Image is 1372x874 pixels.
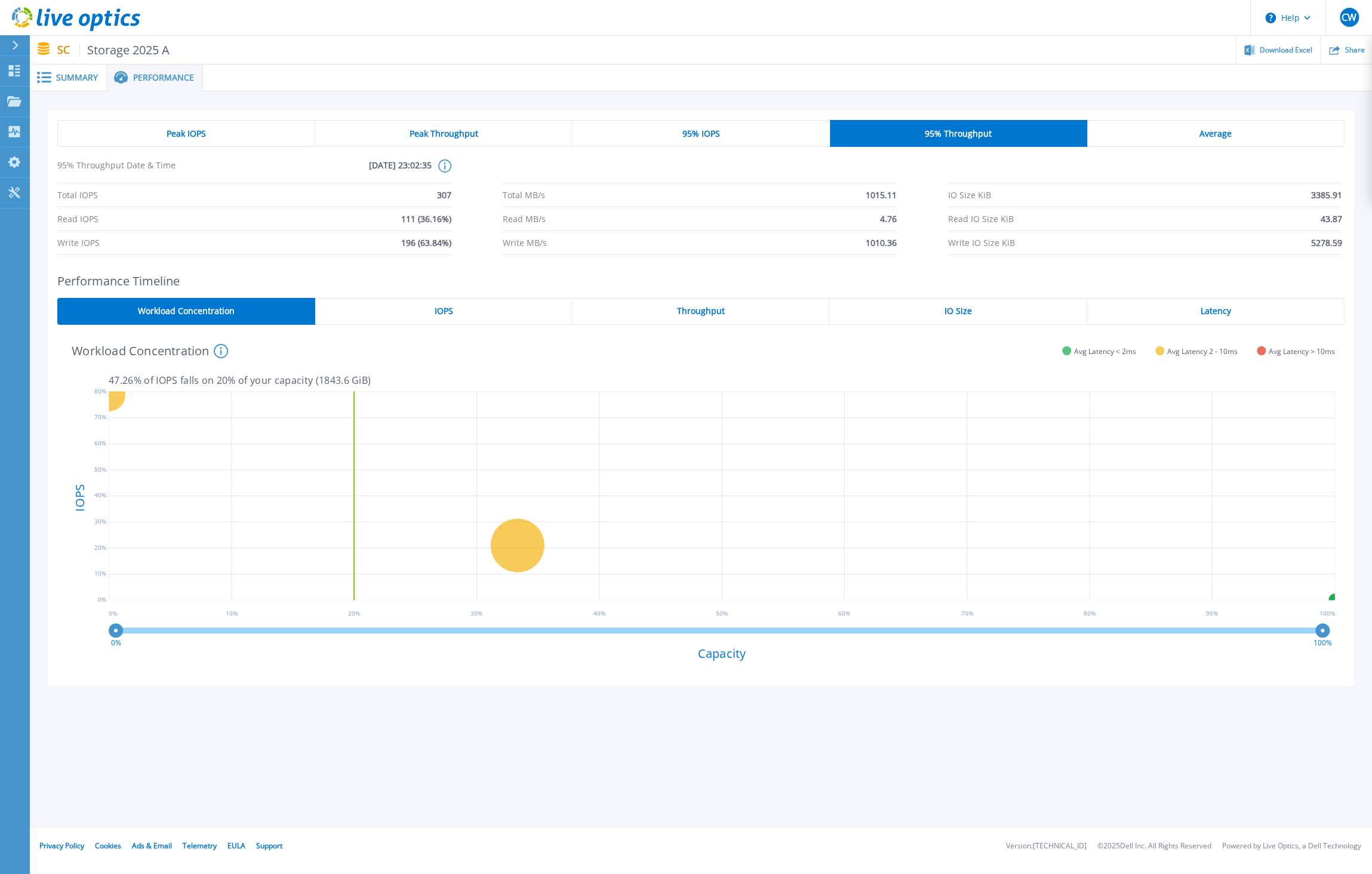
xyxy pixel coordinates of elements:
span: CW [1342,13,1356,22]
a: Ads & Email [132,841,172,851]
li: Powered by Live Optics, a Dell Technology [1222,842,1361,850]
span: 1010.36 [866,231,897,254]
span: Avg Latency > 10ms [1269,347,1335,356]
span: Avg Latency 2 - 10ms [1167,347,1238,356]
li: © 2025 Dell Inc. All Rights Reserved [1097,842,1211,850]
span: Latency [1200,306,1231,316]
text: 0% [98,595,106,604]
span: [DATE] 23:02:35 [244,159,431,183]
text: 60 % [838,609,850,617]
text: 100 % [1319,609,1335,617]
span: Read MB/s [503,207,546,230]
span: IO Size [945,306,972,316]
text: 50 % [716,609,728,617]
span: Workload Concentration [138,306,235,316]
h4: Capacity [109,647,1335,660]
li: Version: [TECHNICAL_ID] [1006,842,1087,850]
span: IO Size KiB [948,183,991,207]
span: Write MB/s [503,231,547,254]
span: Write IOPS [57,231,100,254]
h2: Performance Timeline [57,274,1345,288]
text: 100% [1313,638,1332,648]
text: 60% [94,439,106,447]
text: 20% [94,543,106,552]
text: 10% [94,569,106,577]
p: 47.26 % of IOPS falls on 20 % of your capacity ( 1843.6 GiB ) [109,375,1335,386]
span: Throughput [677,306,725,316]
span: Average [1199,129,1232,139]
h4: IOPS [74,453,86,543]
a: EULA [227,841,245,851]
p: SC [57,43,170,57]
a: Cookies [95,841,121,851]
span: Performance [133,73,194,82]
h4: Workload Concentration [72,344,228,358]
span: 95% IOPS [682,129,720,139]
span: Summary [56,73,98,82]
span: 95% Throughput Date & Time [57,159,244,183]
span: Download Excel [1260,47,1312,54]
text: 70 % [961,609,973,617]
text: 20 % [348,609,360,617]
text: 0% [111,638,121,648]
a: Privacy Policy [39,841,84,851]
span: 1015.11 [866,183,897,207]
text: 0 % [109,609,118,617]
span: 111 (36.16%) [401,207,451,230]
span: 5278.59 [1311,231,1342,254]
span: Storage 2025 A [79,43,170,57]
span: 4.76 [880,207,897,230]
span: 95% Throughput [925,129,992,139]
text: 30 % [470,609,482,617]
text: 80% [94,387,106,395]
a: Support [256,841,282,851]
span: 196 (63.84%) [401,231,451,254]
span: Avg Latency < 2ms [1074,347,1136,356]
span: Write IO Size KiB [948,231,1015,254]
span: Total MB/s [503,183,545,207]
text: 90 % [1206,609,1218,617]
a: Telemetry [183,841,217,851]
span: Total IOPS [57,183,98,207]
span: Read IO Size KiB [948,207,1014,230]
text: 80 % [1084,609,1096,617]
span: IOPS [434,306,453,316]
text: 70% [94,413,106,421]
span: Share [1345,47,1364,54]
span: 43.87 [1321,207,1342,230]
span: Peak Throughput [410,129,478,139]
span: 307 [437,183,451,207]
span: Peak IOPS [167,129,206,139]
span: 3385.91 [1311,183,1342,207]
text: 40 % [593,609,605,617]
text: 10 % [226,609,238,617]
span: Read IOPS [57,207,99,230]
